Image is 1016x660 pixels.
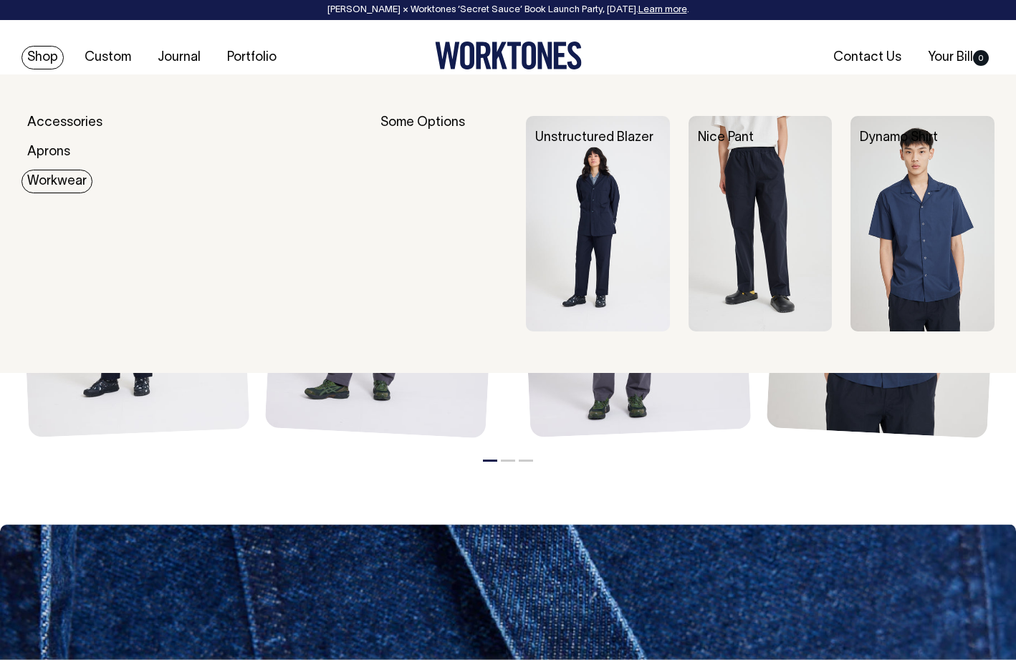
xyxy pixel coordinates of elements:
a: Journal [152,46,206,69]
a: Workwear [21,170,92,193]
button: 3 of 3 [519,460,533,462]
span: 0 [973,50,989,66]
a: Shop [21,46,64,69]
img: Nice Pant [689,116,833,331]
a: Your Bill0 [922,46,995,69]
a: Contact Us [828,46,907,69]
a: Nice Pant [698,132,754,144]
a: Dynamo Shirt [860,132,938,144]
button: 1 of 3 [483,460,497,462]
button: 2 of 3 [501,460,515,462]
div: [PERSON_NAME] × Worktones ‘Secret Sauce’ Book Launch Party, [DATE]. . [14,5,1002,15]
a: Unstructured Blazer [535,132,653,144]
a: Learn more [638,6,687,14]
img: Dynamo Shirt [850,116,995,331]
a: Custom [79,46,137,69]
div: Some Options [380,116,507,331]
a: Portfolio [221,46,282,69]
a: Accessories [21,111,108,135]
a: Aprons [21,140,76,164]
img: Unstructured Blazer [526,116,670,331]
